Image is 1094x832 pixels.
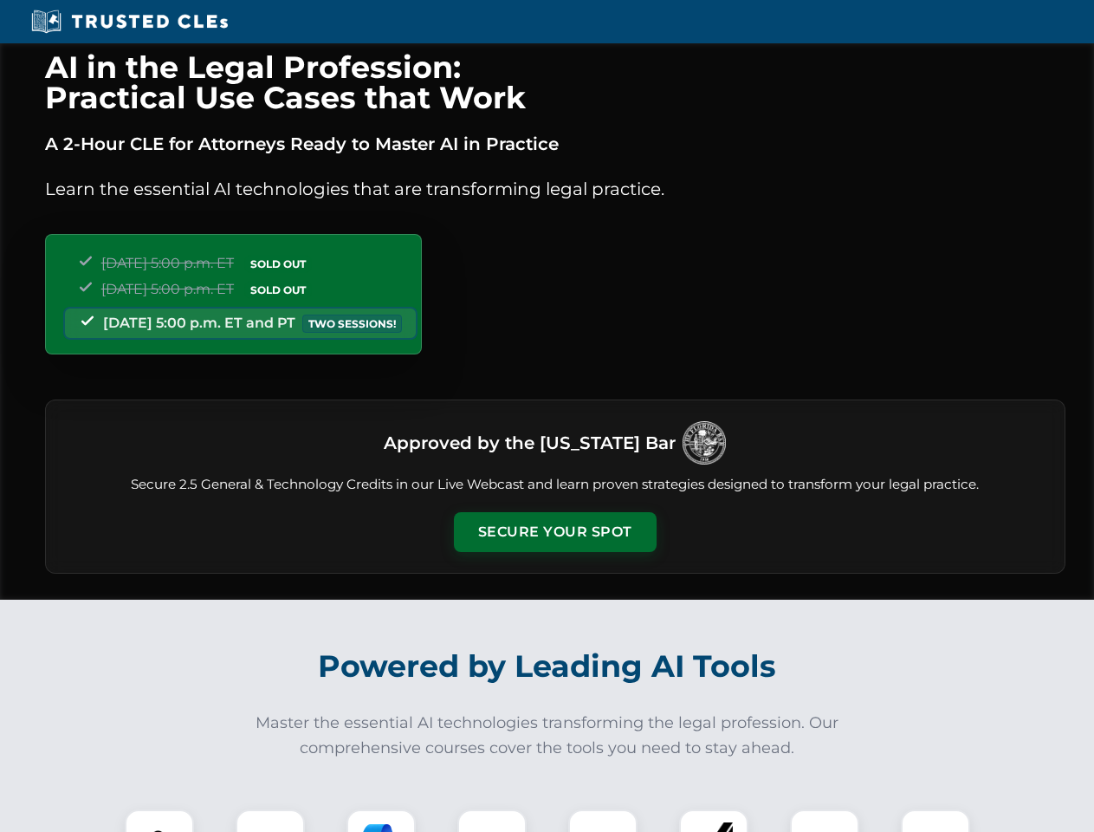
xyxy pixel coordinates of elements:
button: Secure Your Spot [454,512,657,552]
h3: Approved by the [US_STATE] Bar [384,427,676,458]
span: SOLD OUT [244,281,312,299]
span: [DATE] 5:00 p.m. ET [101,255,234,271]
p: Learn the essential AI technologies that are transforming legal practice. [45,175,1065,203]
span: [DATE] 5:00 p.m. ET [101,281,234,297]
img: Trusted CLEs [26,9,233,35]
img: Logo [683,421,726,465]
span: SOLD OUT [244,255,312,273]
h1: AI in the Legal Profession: Practical Use Cases that Work [45,52,1065,113]
p: Secure 2.5 General & Technology Credits in our Live Webcast and learn proven strategies designed ... [67,475,1044,495]
p: A 2-Hour CLE for Attorneys Ready to Master AI in Practice [45,130,1065,158]
h2: Powered by Leading AI Tools [68,636,1027,697]
p: Master the essential AI technologies transforming the legal profession. Our comprehensive courses... [244,711,851,761]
